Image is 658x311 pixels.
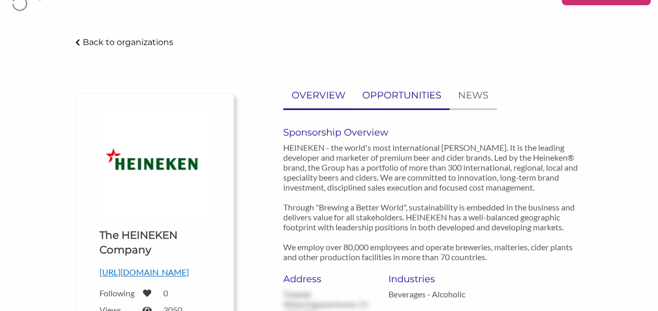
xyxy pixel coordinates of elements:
p: [URL][DOMAIN_NAME] [99,265,210,279]
h6: Industries [388,273,478,285]
label: Following [99,288,136,298]
label: 0 [163,288,168,298]
p: Back to organizations [83,37,173,47]
p: Beverages - Alcoholic [388,289,478,299]
p: OVERVIEW [292,88,345,103]
img: HEINEKEN Logo [99,109,210,220]
p: HEINEKEN - the world's most international [PERSON_NAME]. It is the leading developer and marketer... [283,142,583,262]
h1: The HEINEKEN Company [99,228,210,257]
h6: Address [283,273,373,285]
p: OPPORTUNITIES [362,88,441,103]
h6: Sponsorship Overview [283,127,583,138]
p: NEWS [458,88,488,103]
